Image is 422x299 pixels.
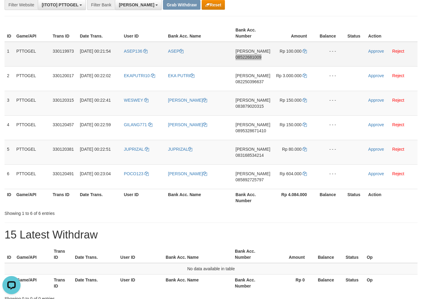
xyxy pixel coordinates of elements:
[366,25,417,42] th: Action
[51,274,73,292] th: Trans ID
[5,263,417,274] td: No data available in table
[168,122,207,127] a: [PERSON_NAME]
[124,171,149,176] a: POCO123
[124,49,148,54] a: ASEP136
[345,25,366,42] th: Status
[14,274,51,292] th: Game/API
[168,49,183,54] a: ASEP
[124,73,155,78] a: EKAPUTRI10
[235,122,270,127] span: [PERSON_NAME]
[276,73,301,78] span: Rp 3.000.000
[53,98,74,103] span: 330120315
[368,49,384,54] a: Approve
[368,122,384,127] a: Approve
[80,98,111,103] span: [DATE] 00:22:41
[316,164,345,189] td: - - -
[14,115,50,140] td: PTTOGEL
[282,147,302,152] span: Rp 80.000
[163,274,232,292] th: Bank Acc. Name
[124,73,150,78] span: EKAPUTRI10
[235,171,270,176] span: [PERSON_NAME]
[366,189,417,206] th: Action
[53,49,74,54] span: 330119973
[392,98,404,103] a: Reject
[303,73,307,78] a: Copy 3000000 to clipboard
[5,66,14,91] td: 2
[316,189,345,206] th: Balance
[14,25,50,42] th: Game/API
[5,189,14,206] th: ID
[303,49,307,54] a: Copy 100000 to clipboard
[51,246,73,263] th: Trans ID
[14,66,50,91] td: PTTOGEL
[273,25,316,42] th: Amount
[316,140,345,164] td: - - -
[2,2,21,21] button: Open LiveChat chat widget
[53,171,74,176] span: 330120491
[14,246,51,263] th: Game/API
[280,122,301,127] span: Rp 150.000
[314,274,343,292] th: Balance
[124,147,149,152] a: JUPRIZAL
[392,147,404,152] a: Reject
[5,25,14,42] th: ID
[80,171,111,176] span: [DATE] 00:23:04
[14,189,50,206] th: Game/API
[316,115,345,140] td: - - -
[80,147,111,152] span: [DATE] 00:22:51
[122,189,166,206] th: User ID
[124,98,148,103] a: WESWEY
[235,104,264,109] span: Copy 083879020315 to clipboard
[316,42,345,67] td: - - -
[119,2,154,7] span: [PERSON_NAME]
[166,189,233,206] th: Bank Acc. Name
[77,25,122,42] th: Date Trans.
[5,164,14,189] td: 6
[122,25,166,42] th: User ID
[316,66,345,91] td: - - -
[364,274,417,292] th: Op
[5,140,14,164] td: 5
[73,274,118,292] th: Date Trans.
[5,229,417,241] h1: 15 Latest Withdraw
[124,49,142,54] span: ASEP136
[5,208,171,216] div: Showing 1 to 6 of 6 entries
[5,42,14,67] td: 1
[314,246,343,263] th: Balance
[392,171,404,176] a: Reject
[235,153,264,158] span: Copy 083168534214 to clipboard
[77,189,122,206] th: Date Trans.
[270,274,314,292] th: Rp 0
[235,73,270,78] span: [PERSON_NAME]
[235,128,266,133] span: Copy 0895328671410 to clipboard
[5,246,14,263] th: ID
[118,274,163,292] th: User ID
[345,189,366,206] th: Status
[392,122,404,127] a: Reject
[392,73,404,78] a: Reject
[14,164,50,189] td: PTTOGEL
[124,122,152,127] a: GILANG771
[73,246,118,263] th: Date Trans.
[303,147,307,152] a: Copy 80000 to clipboard
[368,171,384,176] a: Approve
[316,91,345,115] td: - - -
[235,147,270,152] span: [PERSON_NAME]
[53,147,74,152] span: 330120381
[124,122,147,127] span: GILANG771
[303,171,307,176] a: Copy 604000 to clipboard
[80,122,111,127] span: [DATE] 00:22:59
[232,246,270,263] th: Bank Acc. Number
[124,171,144,176] span: POCO123
[368,98,384,103] a: Approve
[303,122,307,127] a: Copy 150000 to clipboard
[233,189,273,206] th: Bank Acc. Number
[80,49,111,54] span: [DATE] 00:21:54
[364,246,417,263] th: Op
[168,73,194,78] a: EKA PUTRI
[273,189,316,206] th: Rp 4.084.000
[235,177,264,182] span: Copy 085892725797 to clipboard
[232,274,270,292] th: Bank Acc. Number
[368,147,384,152] a: Approve
[235,79,264,84] span: Copy 082250396637 to clipboard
